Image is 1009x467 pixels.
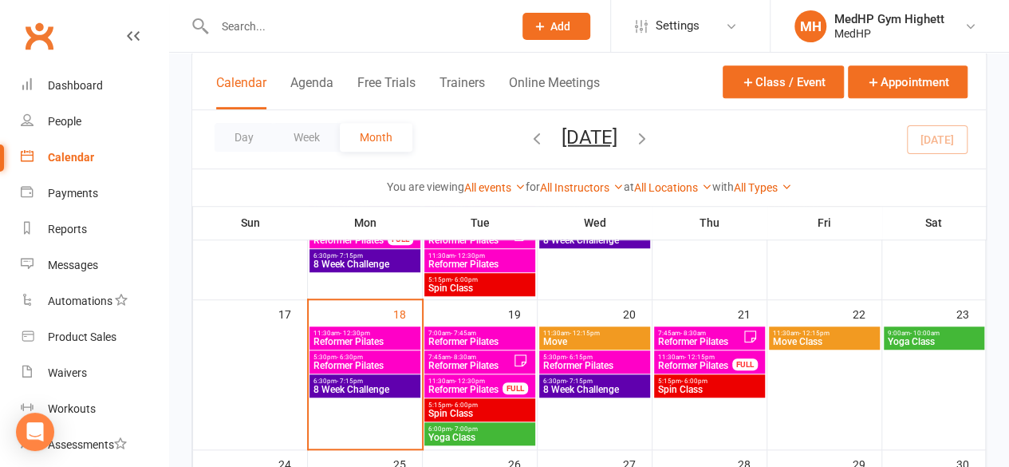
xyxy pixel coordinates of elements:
span: Spin Class [428,283,532,293]
span: 6:30pm [313,252,417,259]
span: 7:45am [428,354,513,361]
div: 19 [508,300,537,327]
span: Reformer Pilates [657,337,743,346]
th: Sun [193,206,308,239]
a: All Types [734,181,792,194]
span: 7:00am [428,330,532,337]
span: - 6:15pm [566,354,593,361]
span: Reformer Pilates [313,235,388,245]
a: Workouts [21,391,168,427]
button: Agenda [290,75,333,109]
button: Day [215,123,274,152]
span: - 6:30pm [337,354,363,361]
input: Search... [210,15,503,38]
span: - 8:30am [451,354,476,361]
a: Waivers [21,355,168,391]
a: Assessments [21,427,168,463]
span: - 12:30pm [455,378,485,385]
span: Settings [656,8,700,44]
span: 5:15pm [428,402,532,409]
th: Tue [423,206,538,239]
span: 8 Week Challenge [313,259,417,269]
span: Move [542,337,647,346]
strong: at [624,180,634,193]
div: 21 [738,300,767,327]
button: Trainers [439,75,485,109]
th: Mon [308,206,423,239]
div: 18 [393,300,422,327]
span: Spin Class [657,385,762,394]
span: 11:30am [657,354,733,361]
span: - 12:15pm [684,354,715,361]
th: Sat [882,206,986,239]
div: MedHP Gym Highett [834,12,944,26]
span: Reformer Pilates [428,385,503,394]
strong: You are viewing [387,180,464,193]
span: 6:30pm [542,378,647,385]
span: - 6:00pm [681,378,707,385]
span: - 6:00pm [451,276,478,283]
div: People [48,115,81,128]
span: 6:00pm [428,425,532,433]
span: Reformer Pilates [428,337,532,346]
span: 8 Week Challenge [542,385,647,394]
th: Wed [538,206,652,239]
button: Week [274,123,340,152]
span: Reformer Pilates [313,337,417,346]
a: Product Sales [21,319,168,355]
button: Appointment [848,65,968,98]
button: Add [522,13,590,40]
div: Open Intercom Messenger [16,413,54,451]
button: Class / Event [723,65,844,98]
div: FULL [503,382,528,394]
span: - 12:15pm [799,330,830,337]
span: 11:30am [772,330,877,337]
span: - 7:45am [451,330,476,337]
span: 5:15pm [657,378,762,385]
a: Clubworx [19,16,59,56]
span: Reformer Pilates [657,361,733,370]
div: Dashboard [48,79,103,92]
a: People [21,104,168,140]
div: Messages [48,259,98,271]
div: Assessments [48,438,127,451]
span: Spin Class [428,409,532,418]
span: Yoga Class [887,337,981,346]
button: [DATE] [562,125,617,148]
a: All events [464,181,526,194]
div: Waivers [48,366,87,379]
div: Payments [48,187,98,200]
span: Reformer Pilates [428,259,532,269]
div: 20 [623,300,652,327]
div: Reports [48,223,87,235]
a: All Instructors [540,181,624,194]
strong: with [712,180,734,193]
span: Yoga Class [428,433,532,442]
span: - 8:30am [680,330,706,337]
span: 11:30am [313,330,417,337]
div: 22 [853,300,881,327]
span: - 12:30pm [455,252,485,259]
th: Thu [652,206,767,239]
div: FULL [732,358,758,370]
a: Reports [21,212,168,247]
a: Messages [21,247,168,283]
button: Calendar [216,75,266,109]
span: Reformer Pilates [313,361,417,370]
a: Automations [21,283,168,319]
div: Automations [48,295,112,307]
a: All Locations [634,181,712,194]
span: Move Class [772,337,877,346]
span: 8 Week Challenge [313,385,417,394]
button: Free Trials [357,75,416,109]
span: Reformer Pilates [428,235,513,245]
span: - 7:15pm [337,252,363,259]
span: Reformer Pilates [542,361,647,370]
span: - 6:00pm [451,402,478,409]
span: 5:30pm [313,354,417,361]
div: 23 [956,300,985,327]
strong: for [526,180,540,193]
button: Online Meetings [509,75,600,109]
span: - 10:00am [910,330,940,337]
span: - 12:15pm [570,330,600,337]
